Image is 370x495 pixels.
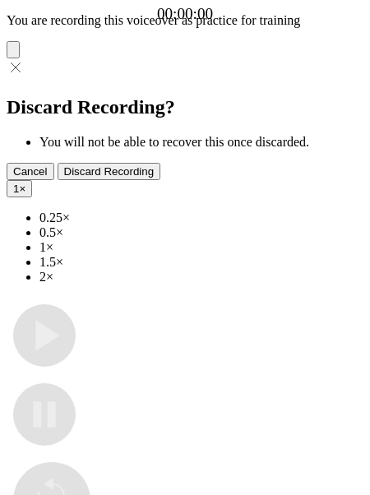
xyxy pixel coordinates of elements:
[39,270,363,285] li: 2×
[157,5,213,23] a: 00:00:00
[7,13,363,28] p: You are recording this voiceover as practice for training
[39,255,363,270] li: 1.5×
[7,96,363,118] h2: Discard Recording?
[39,225,363,240] li: 0.5×
[13,183,19,195] span: 1
[7,163,54,180] button: Cancel
[7,180,32,197] button: 1×
[39,240,363,255] li: 1×
[39,210,363,225] li: 0.25×
[58,163,161,180] button: Discard Recording
[39,135,363,150] li: You will not be able to recover this once discarded.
